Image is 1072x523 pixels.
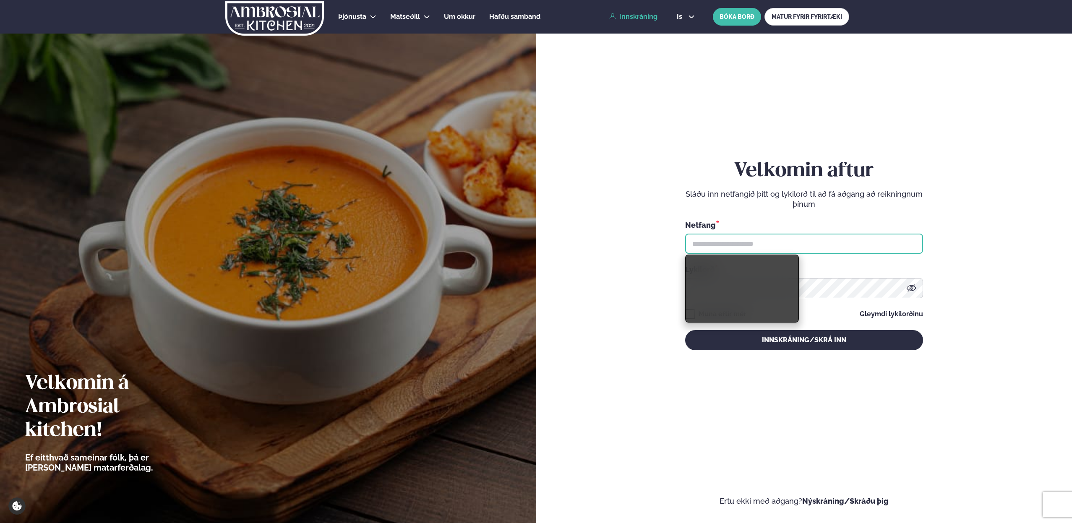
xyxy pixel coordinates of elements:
a: Cookie settings [8,497,26,515]
a: Gleymdi lykilorðinu [860,311,923,317]
div: Netfang [685,219,923,230]
h2: Velkomin á Ambrosial kitchen! [25,372,199,442]
span: Matseðill [390,13,420,21]
span: is [677,13,685,20]
a: Hafðu samband [489,12,540,22]
a: Þjónusta [338,12,366,22]
h2: Velkomin aftur [685,159,923,183]
a: Matseðill [390,12,420,22]
div: Lykilorð [685,264,923,275]
span: Um okkur [444,13,475,21]
a: Innskráning [609,13,657,21]
span: Hafðu samband [489,13,540,21]
p: Sláðu inn netfangið þitt og lykilorð til að fá aðgang að reikningnum þínum [685,189,923,209]
a: Um okkur [444,12,475,22]
p: Ef eitthvað sameinar fólk, þá er [PERSON_NAME] matarferðalag. [25,453,199,473]
p: Ertu ekki með aðgang? [561,496,1047,506]
button: is [670,13,702,20]
a: MATUR FYRIR FYRIRTÆKI [764,8,849,26]
button: BÓKA BORÐ [713,8,761,26]
a: Nýskráning/Skráðu þig [802,497,889,505]
img: logo [224,1,325,36]
button: Innskráning/Skrá inn [685,330,923,350]
span: Þjónusta [338,13,366,21]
